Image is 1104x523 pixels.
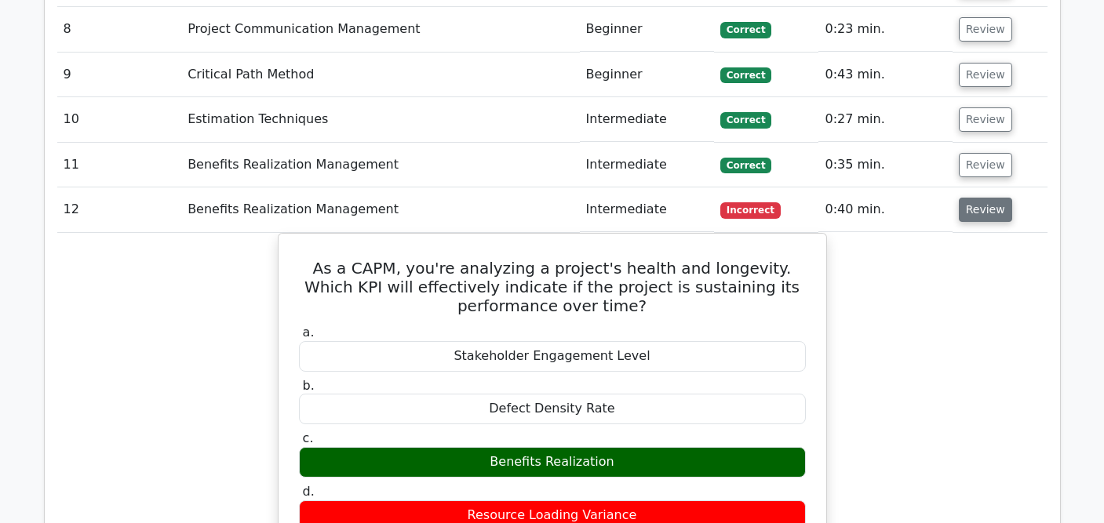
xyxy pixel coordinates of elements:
[959,198,1012,222] button: Review
[720,22,771,38] span: Correct
[303,378,315,393] span: b.
[959,17,1012,42] button: Review
[959,153,1012,177] button: Review
[720,112,771,128] span: Correct
[297,259,807,315] h5: As a CAPM, you're analyzing a project's health and longevity. Which KPI will effectively indicate...
[299,447,806,478] div: Benefits Realization
[818,7,952,52] td: 0:23 min.
[303,484,315,499] span: d.
[580,97,714,142] td: Intermediate
[181,97,579,142] td: Estimation Techniques
[181,7,579,52] td: Project Communication Management
[181,187,579,232] td: Benefits Realization Management
[580,53,714,97] td: Beginner
[57,53,182,97] td: 9
[181,53,579,97] td: Critical Path Method
[959,63,1012,87] button: Review
[720,158,771,173] span: Correct
[57,187,182,232] td: 12
[818,187,952,232] td: 0:40 min.
[720,202,781,218] span: Incorrect
[303,430,314,445] span: c.
[57,97,182,142] td: 10
[818,53,952,97] td: 0:43 min.
[818,143,952,187] td: 0:35 min.
[299,394,806,424] div: Defect Density Rate
[720,67,771,83] span: Correct
[580,187,714,232] td: Intermediate
[959,107,1012,132] button: Review
[303,325,315,340] span: a.
[580,7,714,52] td: Beginner
[181,143,579,187] td: Benefits Realization Management
[818,97,952,142] td: 0:27 min.
[299,341,806,372] div: Stakeholder Engagement Level
[57,7,182,52] td: 8
[580,143,714,187] td: Intermediate
[57,143,182,187] td: 11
